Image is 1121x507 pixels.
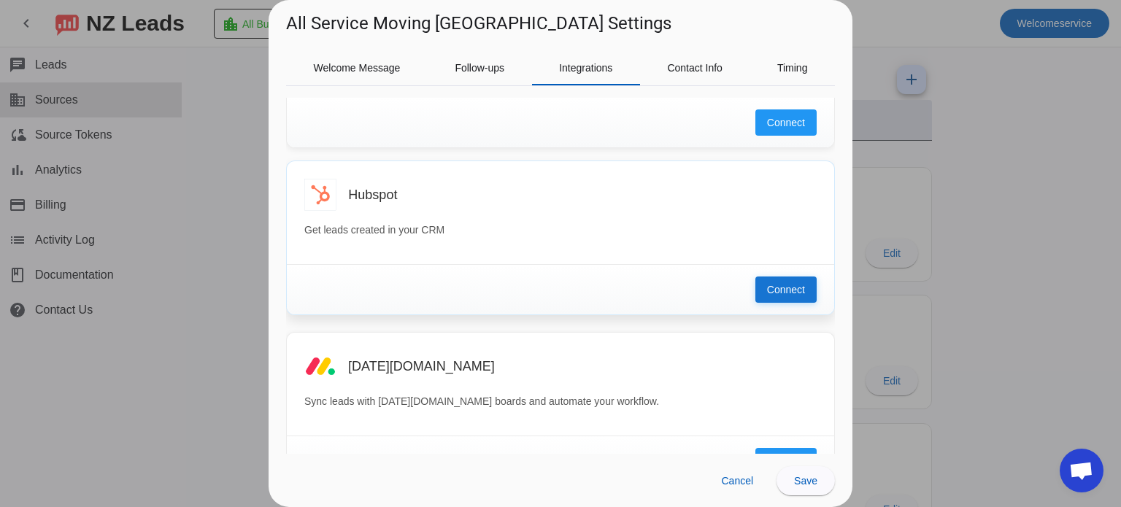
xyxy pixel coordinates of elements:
[767,282,805,297] span: Connect
[1060,449,1103,492] div: Open chat
[667,63,723,73] span: Contact Info
[304,350,336,382] img: Monday.com
[709,466,765,495] button: Cancel
[755,276,817,303] button: Connect
[348,187,397,202] h3: Hubspot
[777,63,808,73] span: Timing
[286,12,671,35] h1: All Service Moving [GEOGRAPHIC_DATA] Settings
[767,115,805,130] span: Connect
[348,359,495,374] h3: [DATE][DOMAIN_NAME]
[559,63,612,73] span: Integrations
[755,109,817,136] button: Connect
[777,466,835,495] button: Save
[304,222,817,238] p: Get leads created in your CRM
[455,63,504,73] span: Follow-ups
[304,394,817,409] p: Sync leads with [DATE][DOMAIN_NAME] boards and automate your workflow.
[721,475,753,487] span: Cancel
[794,475,817,487] span: Save
[314,63,401,73] span: Welcome Message
[304,179,336,211] img: Hubspot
